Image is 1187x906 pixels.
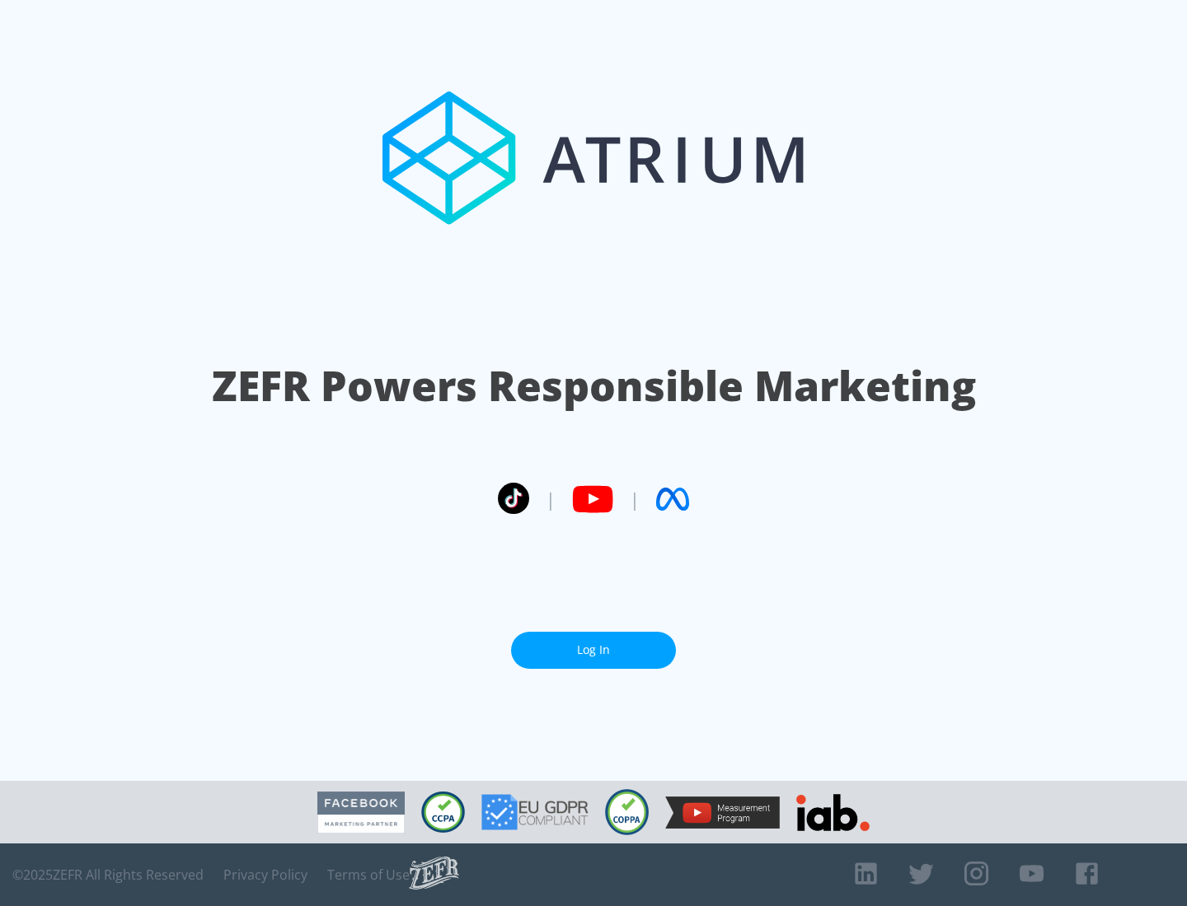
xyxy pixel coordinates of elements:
img: COPPA Compliant [605,789,649,835]
a: Terms of Use [327,866,410,883]
span: | [630,487,640,511]
img: GDPR Compliant [481,794,589,830]
a: Log In [511,632,676,669]
img: IAB [796,794,870,831]
a: Privacy Policy [223,866,307,883]
img: Facebook Marketing Partner [317,792,405,834]
span: | [546,487,556,511]
img: YouTube Measurement Program [665,796,780,829]
img: CCPA Compliant [421,792,465,833]
span: © 2025 ZEFR All Rights Reserved [12,866,204,883]
h1: ZEFR Powers Responsible Marketing [212,357,976,414]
